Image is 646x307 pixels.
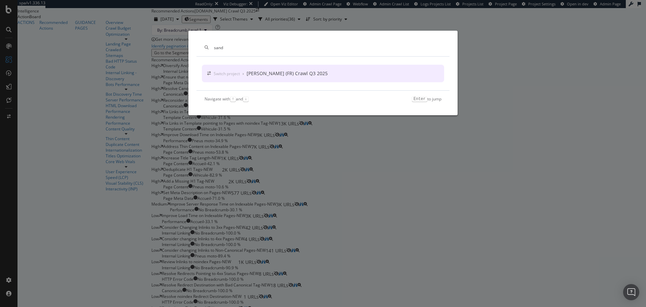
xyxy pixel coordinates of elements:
kbd: ↑ [230,96,236,102]
div: to jump [412,96,441,102]
div: Switch project [214,71,240,76]
div: Navigate with and [205,96,249,102]
div: › [243,71,244,76]
div: [PERSON_NAME] (FR) Crawl Q3 2025 [247,70,328,77]
kbd: Enter [412,96,427,102]
div: modal [188,31,458,115]
div: Open Intercom Messenger [623,284,639,300]
input: Type a command or search… [214,45,441,51]
kbd: ↓ [243,96,249,102]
